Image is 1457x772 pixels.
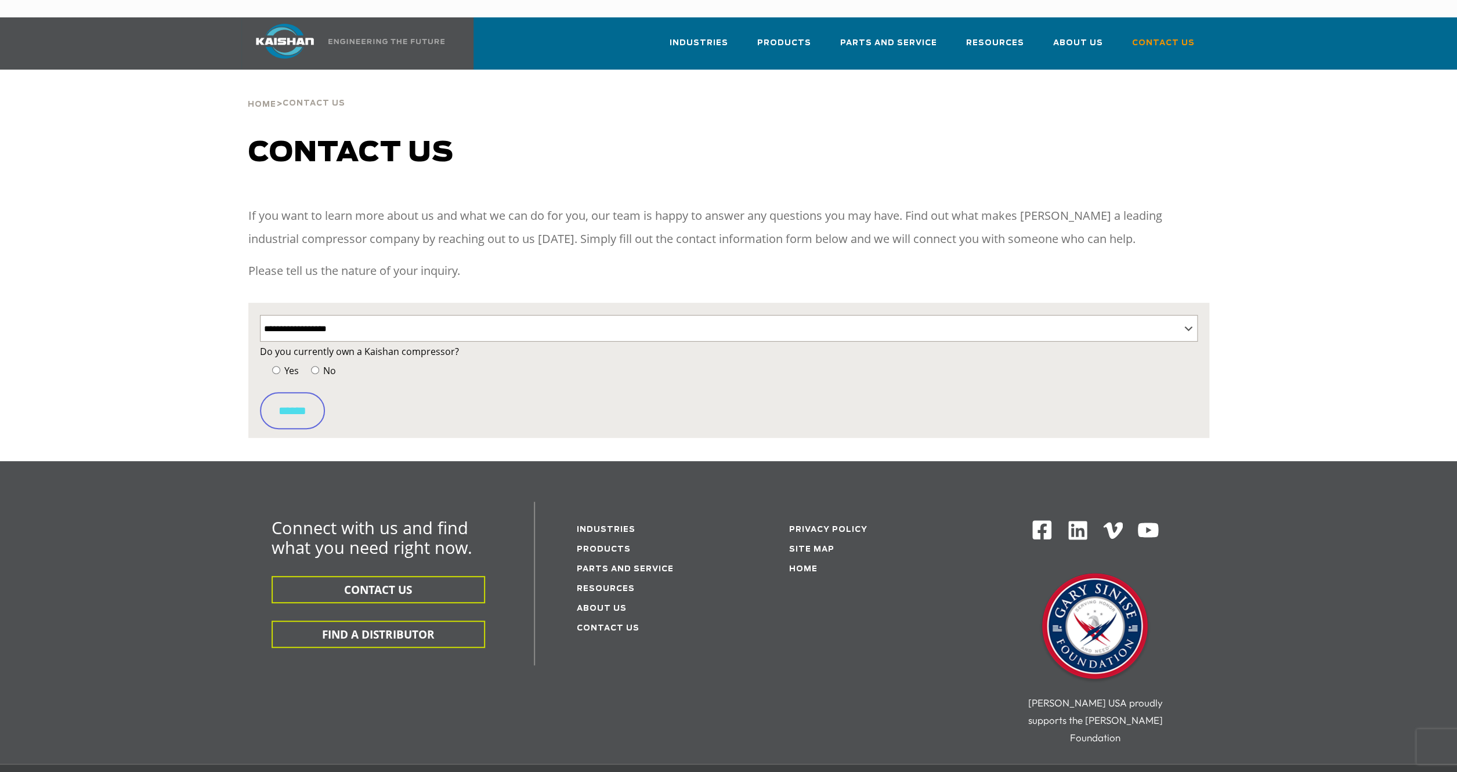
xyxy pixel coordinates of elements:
[1053,28,1103,67] a: About Us
[248,70,345,114] div: >
[789,546,834,553] a: Site Map
[840,28,937,67] a: Parts and Service
[248,259,1209,282] p: Please tell us the nature of your inquiry.
[311,366,319,374] input: No
[241,17,447,70] a: Kaishan USA
[789,526,867,534] a: Privacy Policy
[577,625,639,632] a: Contact Us
[1066,519,1089,542] img: Linkedin
[757,28,811,67] a: Products
[577,526,635,534] a: Industries
[282,364,299,377] span: Yes
[260,343,1198,429] form: Contact form
[1103,522,1123,539] img: Vimeo
[1037,570,1153,686] img: Gary Sinise Foundation
[328,39,444,44] img: Engineering the future
[272,621,485,648] button: FIND A DISTRIBUTOR
[248,99,276,109] a: Home
[577,605,627,612] a: About Us
[248,204,1209,251] p: If you want to learn more about us and what we can do for you, our team is happy to answer any qu...
[1132,37,1195,50] span: Contact Us
[248,139,454,167] span: Contact us
[283,100,345,107] span: Contact Us
[272,576,485,603] button: CONTACT US
[670,28,728,67] a: Industries
[1053,37,1103,50] span: About Us
[1137,519,1159,542] img: Youtube
[966,28,1024,67] a: Resources
[1028,697,1162,744] span: [PERSON_NAME] USA proudly supports the [PERSON_NAME] Foundation
[272,516,472,559] span: Connect with us and find what you need right now.
[577,585,635,593] a: Resources
[840,37,937,50] span: Parts and Service
[966,37,1024,50] span: Resources
[577,566,674,573] a: Parts and service
[321,364,336,377] span: No
[260,343,1198,360] label: Do you currently own a Kaishan compressor?
[789,566,818,573] a: Home
[241,24,328,59] img: kaishan logo
[248,101,276,108] span: Home
[757,37,811,50] span: Products
[1031,519,1053,541] img: Facebook
[670,37,728,50] span: Industries
[272,366,280,374] input: Yes
[1132,28,1195,67] a: Contact Us
[577,546,631,553] a: Products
